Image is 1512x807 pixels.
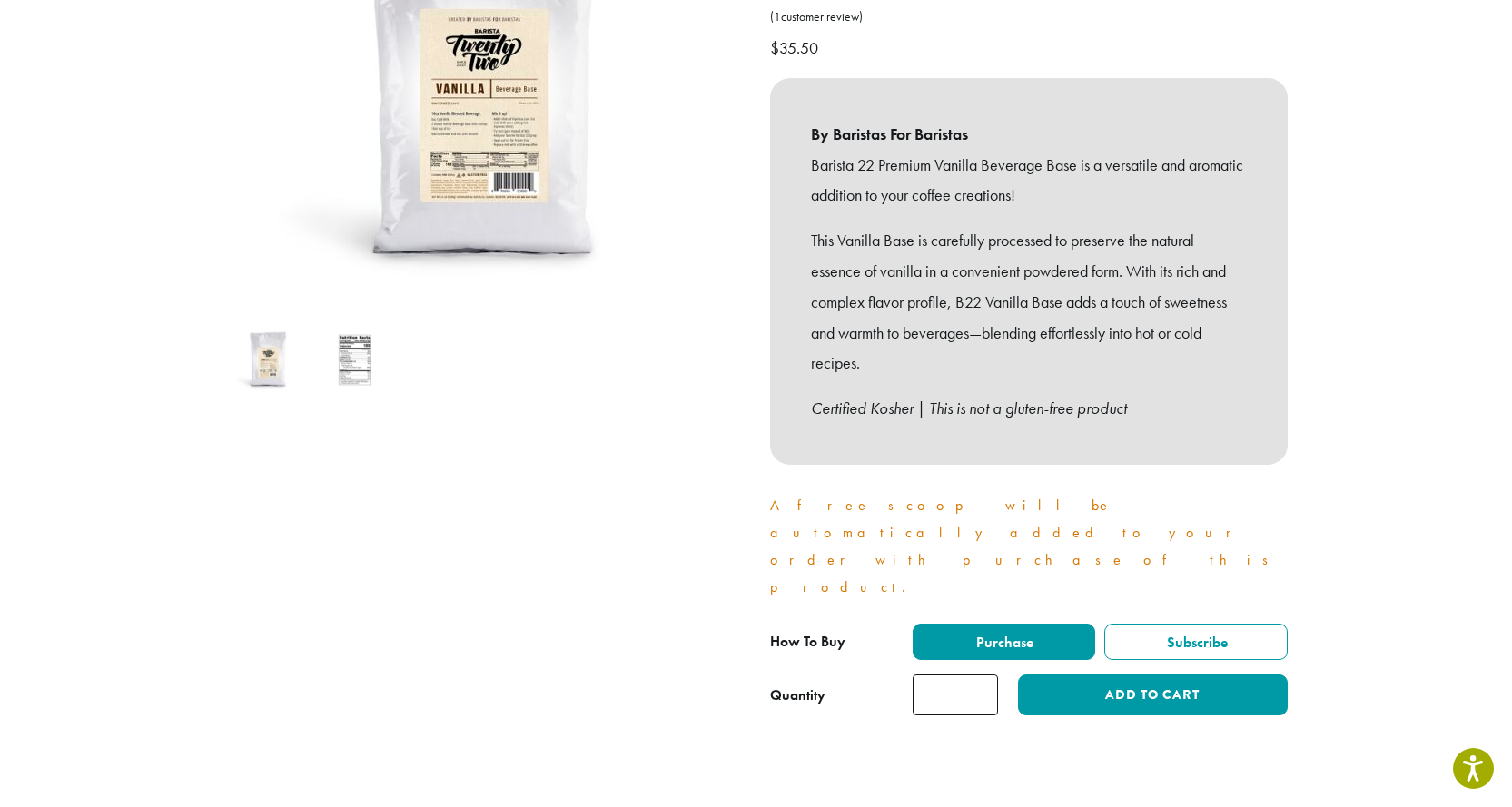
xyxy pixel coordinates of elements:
[774,9,781,25] span: 1
[1164,633,1228,652] span: Subscribe
[1018,674,1287,715] button: Add to cart
[811,225,1247,379] p: This Vanilla Base is carefully processed to preserve the natural essence of vanilla in a convenie...
[913,674,998,715] input: Product quantity
[770,684,825,706] div: Quantity
[811,398,1127,418] em: Certified Kosher | This is not a gluten-free product
[973,633,1033,652] span: Purchase
[770,37,823,58] bdi: 35.50
[770,496,1280,596] a: A free scoop will be automatically added to your order with purchase of this product.
[319,324,390,396] img: Barista 22 Vanilla Beverage Base (3.5 lb) - Image 2
[770,37,779,58] span: $
[770,8,1288,26] a: (1customer review)
[770,632,845,651] span: How To Buy
[811,150,1247,212] p: Barista 22 Premium Vanilla Beverage Base is a versatile and aromatic addition to your coffee crea...
[232,324,304,396] img: Barista 22 Vanilla Beverage Base | Dillanos Coffee Roasters
[811,119,1247,150] b: By Baristas For Baristas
